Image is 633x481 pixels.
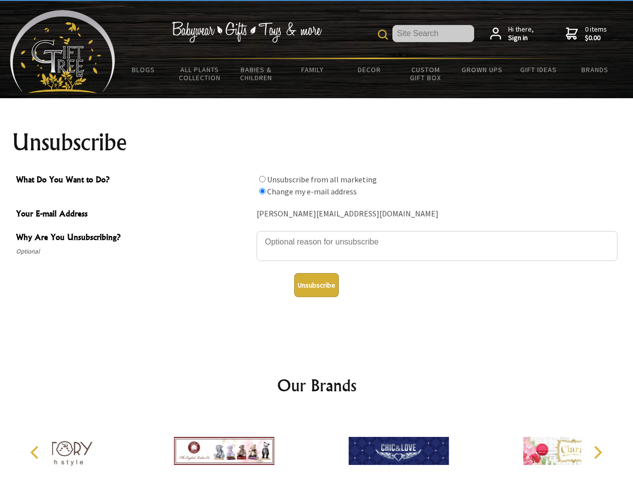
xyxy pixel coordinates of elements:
[12,130,621,154] h1: Unsubscribe
[392,25,474,42] input: Site Search
[228,59,285,88] a: Babies & Children
[285,59,341,80] a: Family
[171,22,322,43] img: Babywear - Gifts - Toys & more
[257,206,617,222] div: [PERSON_NAME][EMAIL_ADDRESS][DOMAIN_NAME]
[585,34,607,43] strong: $0.00
[16,231,252,246] span: Why Are You Unsubscribing?
[454,59,510,80] a: Grown Ups
[20,373,613,397] h2: Our Brands
[115,59,172,80] a: BLOGS
[257,231,617,261] textarea: Why Are You Unsubscribing?
[259,176,266,182] input: What Do You Want to Do?
[508,25,534,43] span: Hi there,
[341,59,397,80] a: Decor
[294,273,339,297] button: Unsubscribe
[397,59,454,88] a: Custom Gift Box
[25,441,47,463] button: Previous
[267,186,357,196] label: Change my e-mail address
[490,25,534,43] a: Hi there,Sign in
[267,174,377,184] label: Unsubscribe from all marketing
[508,34,534,43] strong: Sign in
[585,25,607,43] span: 0 items
[566,25,607,43] a: 0 items$0.00
[378,30,388,40] img: product search
[10,10,115,93] img: Babyware - Gifts - Toys and more...
[510,59,567,80] a: Gift Ideas
[259,188,266,194] input: What Do You Want to Do?
[16,173,252,188] span: What Do You Want to Do?
[16,246,252,258] span: Optional
[16,207,252,222] span: Your E-mail Address
[586,441,608,463] button: Next
[567,59,623,80] a: Brands
[172,59,229,88] a: All Plants Collection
